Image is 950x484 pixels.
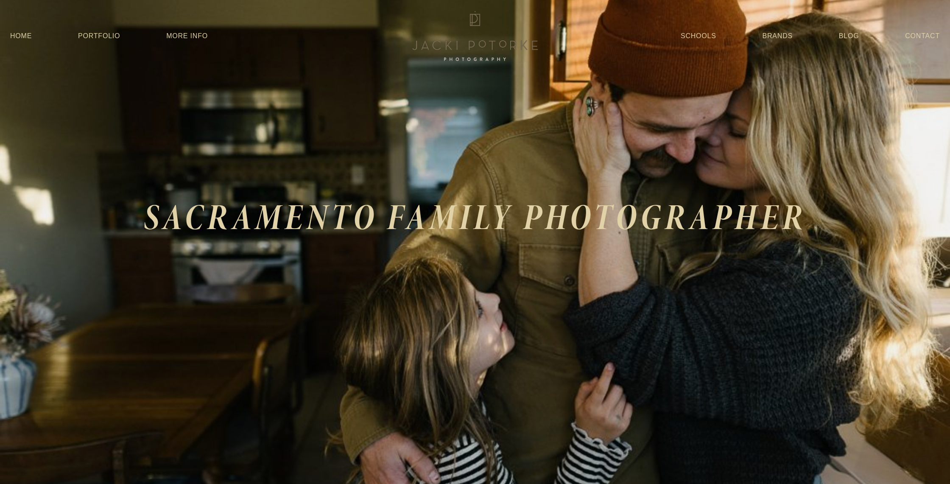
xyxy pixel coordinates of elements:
[78,32,120,39] a: Portfolio
[10,28,32,44] a: Home
[905,28,940,44] a: Contact
[166,28,208,44] a: More Info
[407,9,543,63] img: Jacki Potorke Sacramento Family Photographer
[681,28,716,44] a: Schools
[839,28,859,44] a: Blog
[144,192,807,241] em: SACRAMENTO FAMILY PHOTOGRAPHER
[763,28,793,44] a: Brands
